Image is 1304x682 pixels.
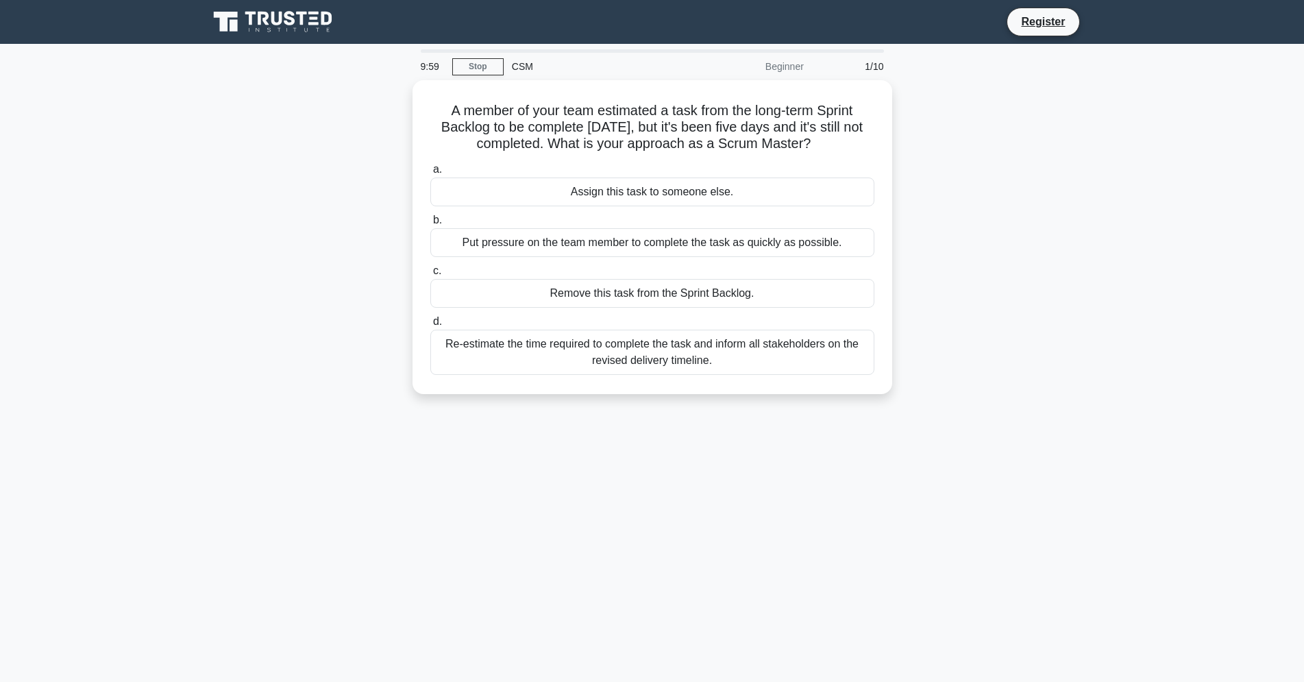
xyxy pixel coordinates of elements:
div: 1/10 [812,53,892,80]
div: Re-estimate the time required to complete the task and inform all stakeholders on the revised del... [430,330,874,375]
div: Remove this task from the Sprint Backlog. [430,279,874,308]
h5: A member of your team estimated a task from the long-term Sprint Backlog to be complete [DATE], b... [429,102,876,153]
span: a. [433,163,442,175]
div: Assign this task to someone else. [430,178,874,206]
div: CSM [504,53,692,80]
a: Stop [452,58,504,75]
div: Put pressure on the team member to complete the task as quickly as possible. [430,228,874,257]
span: c. [433,265,441,276]
div: 9:59 [413,53,452,80]
span: b. [433,214,442,226]
div: Beginner [692,53,812,80]
a: Register [1013,13,1073,30]
span: d. [433,315,442,327]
